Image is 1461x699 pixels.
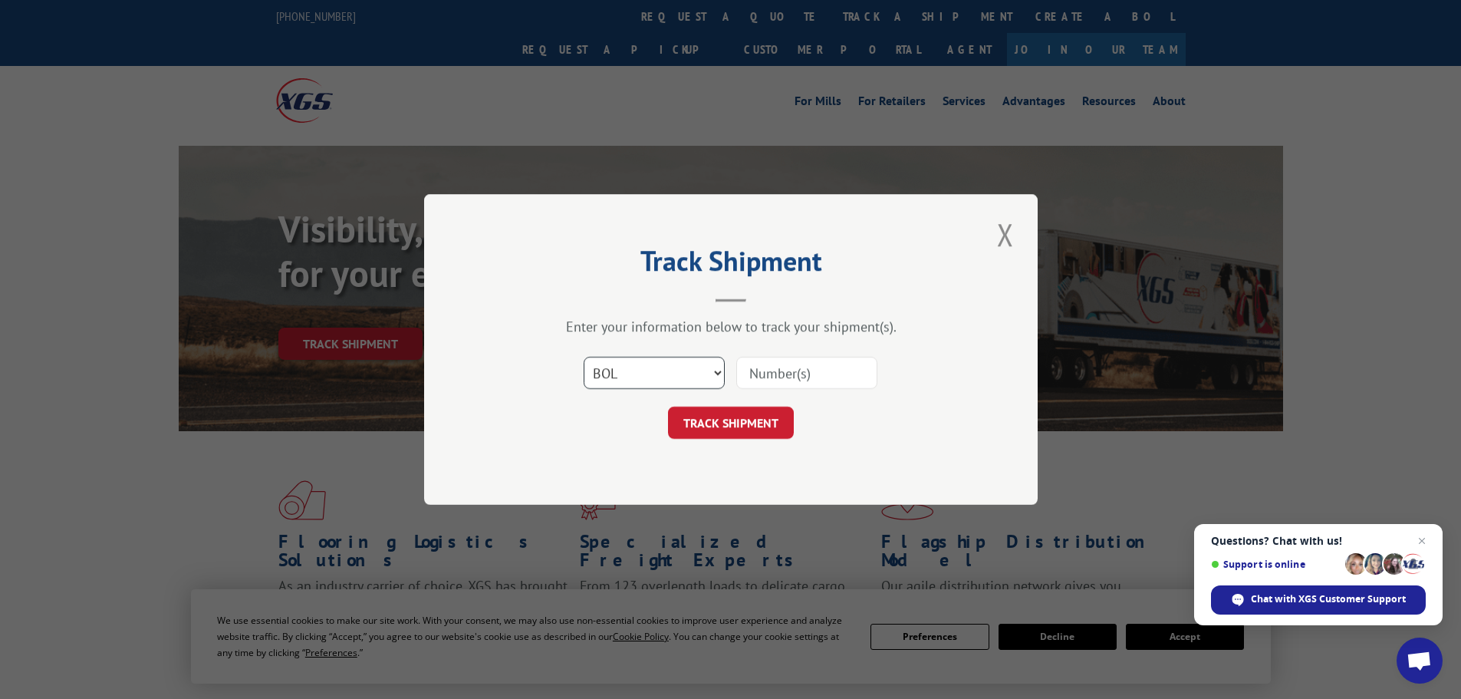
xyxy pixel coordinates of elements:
[736,357,877,389] input: Number(s)
[1211,535,1426,547] span: Questions? Chat with us!
[1397,638,1443,684] a: Open chat
[1211,585,1426,615] span: Chat with XGS Customer Support
[1251,592,1406,606] span: Chat with XGS Customer Support
[668,407,794,439] button: TRACK SHIPMENT
[992,213,1018,256] button: Close modal
[501,250,961,279] h2: Track Shipment
[501,318,961,335] div: Enter your information below to track your shipment(s).
[1211,559,1340,570] span: Support is online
